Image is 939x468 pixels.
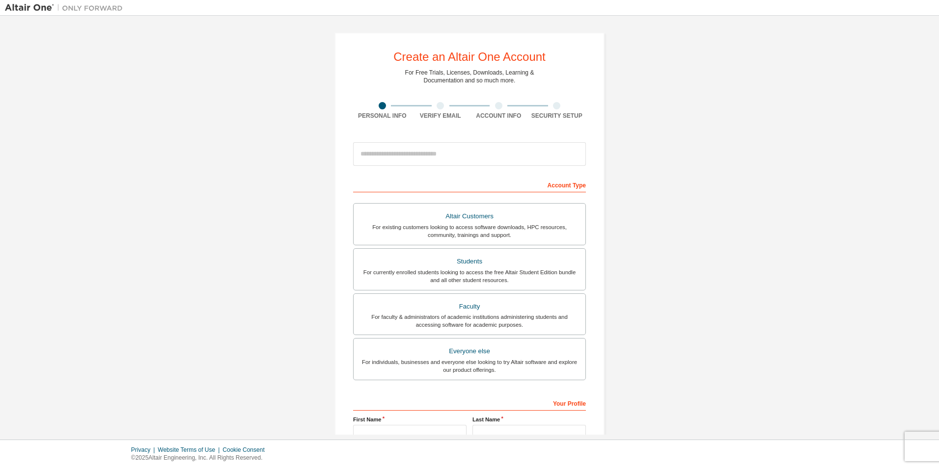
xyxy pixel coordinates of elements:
[469,112,528,120] div: Account Info
[359,300,580,313] div: Faculty
[412,112,470,120] div: Verify Email
[131,454,271,462] p: © 2025 Altair Engineering, Inc. All Rights Reserved.
[405,69,534,84] div: For Free Trials, Licenses, Downloads, Learning & Documentation and so much more.
[359,223,580,239] div: For existing customers looking to access software downloads, HPC resources, community, trainings ...
[353,416,467,423] label: First Name
[158,446,222,454] div: Website Terms of Use
[353,395,586,411] div: Your Profile
[359,344,580,358] div: Everyone else
[472,416,586,423] label: Last Name
[359,268,580,284] div: For currently enrolled students looking to access the free Altair Student Edition bundle and all ...
[359,255,580,268] div: Students
[359,209,580,223] div: Altair Customers
[5,3,128,13] img: Altair One
[353,112,412,120] div: Personal Info
[353,177,586,192] div: Account Type
[528,112,586,120] div: Security Setup
[131,446,158,454] div: Privacy
[359,313,580,329] div: For faculty & administrators of academic institutions administering students and accessing softwa...
[222,446,270,454] div: Cookie Consent
[393,51,546,63] div: Create an Altair One Account
[359,358,580,374] div: For individuals, businesses and everyone else looking to try Altair software and explore our prod...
